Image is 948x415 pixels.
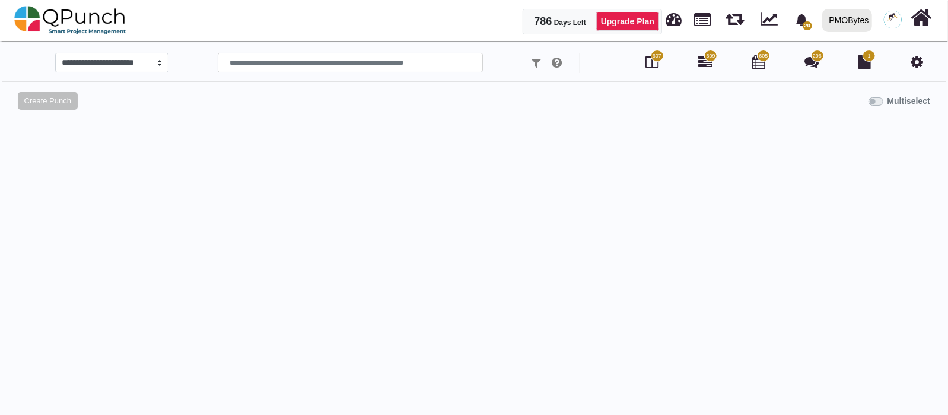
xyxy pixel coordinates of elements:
span: Dashboard [666,7,682,25]
div: PMOBytes [829,10,869,31]
span: 1 [868,52,871,61]
img: avatar [884,11,902,28]
a: bell fill20 [788,1,817,38]
div: Notification [791,9,812,30]
i: Document Library [858,55,871,69]
span: 607 [653,52,661,61]
a: PMOBytes [817,1,877,40]
span: Projects [695,8,711,26]
i: e.g: punch or !ticket or &Phases or #label or @username or $priority or *iteration or ^additional... [552,57,562,69]
i: Calendar [752,55,765,69]
span: 605 [759,52,768,61]
span: 786 [535,15,552,27]
a: avatar [877,1,909,39]
a: 609 [698,59,712,69]
i: Gantt [698,55,712,69]
img: qpunch-sp.fa6292f.png [14,2,126,38]
span: 20 [803,21,812,30]
span: Aamir Pmobytes [884,11,902,28]
svg: bell fill [796,14,808,26]
i: Board [646,55,659,69]
a: Upgrade Plan [596,12,659,31]
button: Create Punch [18,92,78,110]
b: Multiselect [887,96,930,106]
i: Home [911,7,932,29]
i: Punch Discussion [805,55,819,69]
span: Iteration [726,6,744,26]
div: Dynamic Report [755,1,788,40]
span: Days Left [554,18,586,27]
span: 609 [707,52,715,61]
span: 296 [813,52,822,61]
